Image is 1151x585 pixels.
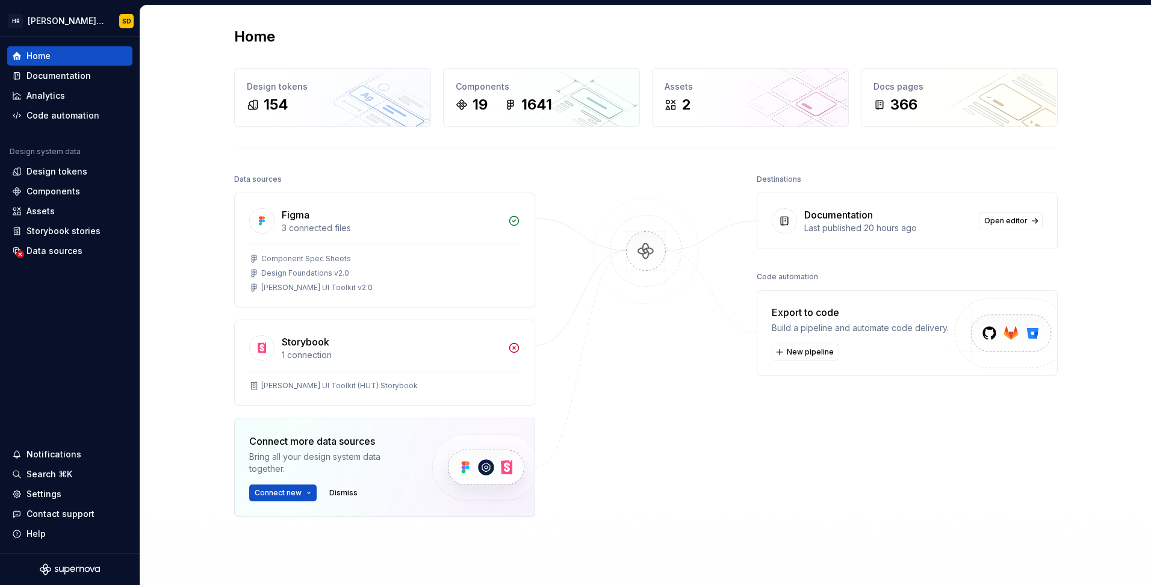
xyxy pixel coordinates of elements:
button: Notifications [7,445,132,464]
div: Data sources [26,245,82,257]
div: 154 [264,95,288,114]
span: Dismiss [329,488,358,498]
div: Destinations [757,171,801,188]
button: Help [7,524,132,543]
div: Docs pages [873,81,1045,93]
a: Code automation [7,106,132,125]
a: Documentation [7,66,132,85]
a: Figma3 connected filesComponent Spec SheetsDesign Foundations v2.0[PERSON_NAME] UI Toolkit v2.0 [234,193,535,308]
button: New pipeline [772,344,839,361]
div: Notifications [26,448,81,460]
div: Build a pipeline and automate code delivery. [772,322,949,334]
span: Open editor [984,216,1028,226]
a: Settings [7,484,132,504]
div: Storybook [282,335,329,349]
div: 1 connection [282,349,501,361]
div: Last published 20 hours ago [804,222,972,234]
button: Contact support [7,504,132,524]
div: Help [26,528,46,540]
div: [PERSON_NAME] UI Toolkit (HUT) Storybook [261,381,418,391]
div: Contact support [26,508,95,520]
button: HR[PERSON_NAME] UI Toolkit (HUT)SD [2,8,137,34]
a: Analytics [7,86,132,105]
a: Assets [7,202,132,221]
div: SD [122,16,131,26]
a: Storybook stories [7,221,132,241]
div: Code automation [757,268,818,285]
a: Components191641 [443,68,640,127]
div: Settings [26,488,61,500]
div: Storybook stories [26,225,101,237]
div: HR [8,14,23,28]
div: Component Spec Sheets [261,254,351,264]
a: Home [7,46,132,66]
div: Analytics [26,90,65,102]
div: Search ⌘K [26,468,72,480]
span: Connect new [255,488,302,498]
div: Documentation [804,208,873,222]
div: Bring all your design system data together. [249,451,412,475]
div: Components [456,81,627,93]
div: Design system data [10,147,81,156]
div: Assets [26,205,55,217]
div: Data sources [234,171,282,188]
div: 1641 [521,95,552,114]
div: [PERSON_NAME] UI Toolkit (HUT) [28,15,105,27]
a: Data sources [7,241,132,261]
div: Components [26,185,80,197]
h2: Home [234,27,275,46]
a: Assets2 [652,68,849,127]
div: Documentation [26,70,91,82]
div: Design tokens [247,81,418,93]
div: Home [26,50,51,62]
button: Search ⌘K [7,465,132,484]
div: Assets [665,81,836,93]
div: 366 [890,95,917,114]
div: Figma [282,208,309,222]
div: Code automation [26,110,99,122]
div: 19 [473,95,488,114]
button: Dismiss [324,484,363,501]
div: Export to code [772,305,949,320]
a: Docs pages366 [861,68,1058,127]
div: [PERSON_NAME] UI Toolkit v2.0 [261,283,373,292]
span: New pipeline [787,347,834,357]
a: Storybook1 connection[PERSON_NAME] UI Toolkit (HUT) Storybook [234,320,535,406]
div: Design tokens [26,166,87,178]
a: Open editor [979,212,1043,229]
a: Design tokens154 [234,68,431,127]
a: Design tokens [7,162,132,181]
a: Components [7,182,132,201]
svg: Supernova Logo [40,563,100,575]
div: 2 [681,95,690,114]
div: Design Foundations v2.0 [261,268,349,278]
div: Connect more data sources [249,434,412,448]
div: 3 connected files [282,222,501,234]
button: Connect new [249,484,317,501]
